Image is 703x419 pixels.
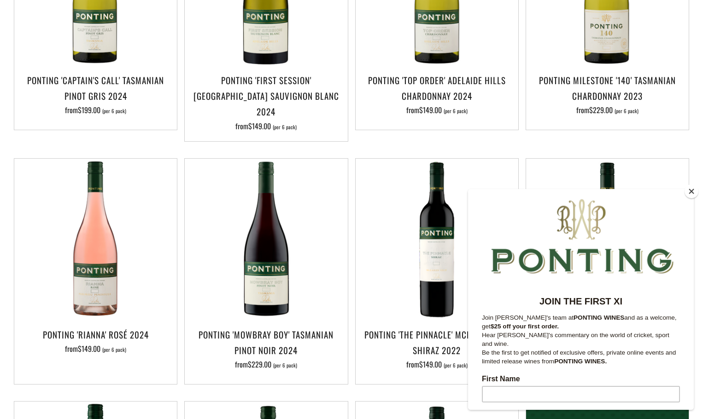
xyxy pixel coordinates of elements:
span: $149.00 [419,104,442,115]
span: (per 6 pack) [102,347,126,352]
span: from [576,104,639,115]
a: Ponting 'Top Order' Adelaide Hills Chardonnay 2024 from$149.00 (per 6 pack) [356,72,518,118]
span: $199.00 [78,104,100,115]
p: Be the first to get notified of exclusive offers, private online events and limited release wines... [14,159,212,177]
span: (per 6 pack) [102,109,126,114]
h3: Ponting 'Captain's Call' Tasmanian Pinot Gris 2024 [19,72,172,103]
a: Ponting 'Captain's Call' Tasmanian Pinot Gris 2024 from$199.00 (per 6 pack) [14,72,177,118]
span: from [406,359,468,370]
span: from [65,104,126,115]
button: Close [685,184,698,198]
h3: Ponting 'Top Order' Adelaide Hills Chardonnay 2024 [360,72,514,103]
span: (per 6 pack) [273,125,297,130]
span: from [406,104,468,115]
a: Ponting 'Mowbray Boy' Tasmanian Pinot Noir 2024 from$229.00 (per 6 pack) [185,327,347,373]
input: Subscribe [14,302,212,318]
span: $149.00 [248,121,271,132]
span: $229.00 [589,104,613,115]
h3: Ponting 'First Session' [GEOGRAPHIC_DATA] Sauvignon Blanc 2024 [189,72,343,120]
a: Ponting 'First Session' [GEOGRAPHIC_DATA] Sauvignon Blanc 2024 from$149.00 (per 6 pack) [185,72,347,130]
a: Ponting 'The Pinnacle' McLaren Vale Shiraz 2022 from$149.00 (per 6 pack) [356,327,518,373]
strong: PONTING WINES. [86,169,139,176]
strong: JOIN THE FIRST XI [71,107,154,117]
a: Ponting 'Rianna' Rosé 2024 from$149.00 (per 6 pack) [14,327,177,373]
strong: $25 off your first order. [23,134,91,141]
label: Email [14,263,212,274]
strong: JOIN THE FIRST XI [298,11,405,25]
a: Ponting Milestone '140' Tasmanian Chardonnay 2023 from$229.00 (per 6 pack) [526,72,689,118]
span: (per 6 pack) [615,109,639,114]
h3: Ponting 'The Pinnacle' McLaren Vale Shiraz 2022 [360,327,514,358]
span: (per 6 pack) [444,363,468,368]
button: SUBSCRIBE [10,36,693,52]
h3: Ponting 'Rianna' Rosé 2024 [19,327,172,342]
h3: Ponting Milestone '140' Tasmanian Chardonnay 2023 [531,72,684,103]
span: $229.00 [248,359,271,370]
span: from [65,343,126,354]
h3: Ponting 'Mowbray Boy' Tasmanian Pinot Noir 2024 [189,327,343,358]
span: from [235,121,297,132]
p: Hear [PERSON_NAME]'s commentary on the world of cricket, sport and wine. [14,142,212,159]
span: from [235,359,297,370]
label: Last Name [14,224,212,235]
span: We will send you a confirmation email to subscribe. I agree to sign up to the Ponting Wines newsl... [14,329,206,369]
span: $149.00 [78,343,100,354]
label: First Name [14,186,212,197]
p: Join [PERSON_NAME]'s team at and as a welcome, get [14,124,212,142]
span: (per 6 pack) [444,109,468,114]
span: (per 6 pack) [273,363,297,368]
span: $149.00 [419,359,442,370]
strong: PONTING WINES [105,125,156,132]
